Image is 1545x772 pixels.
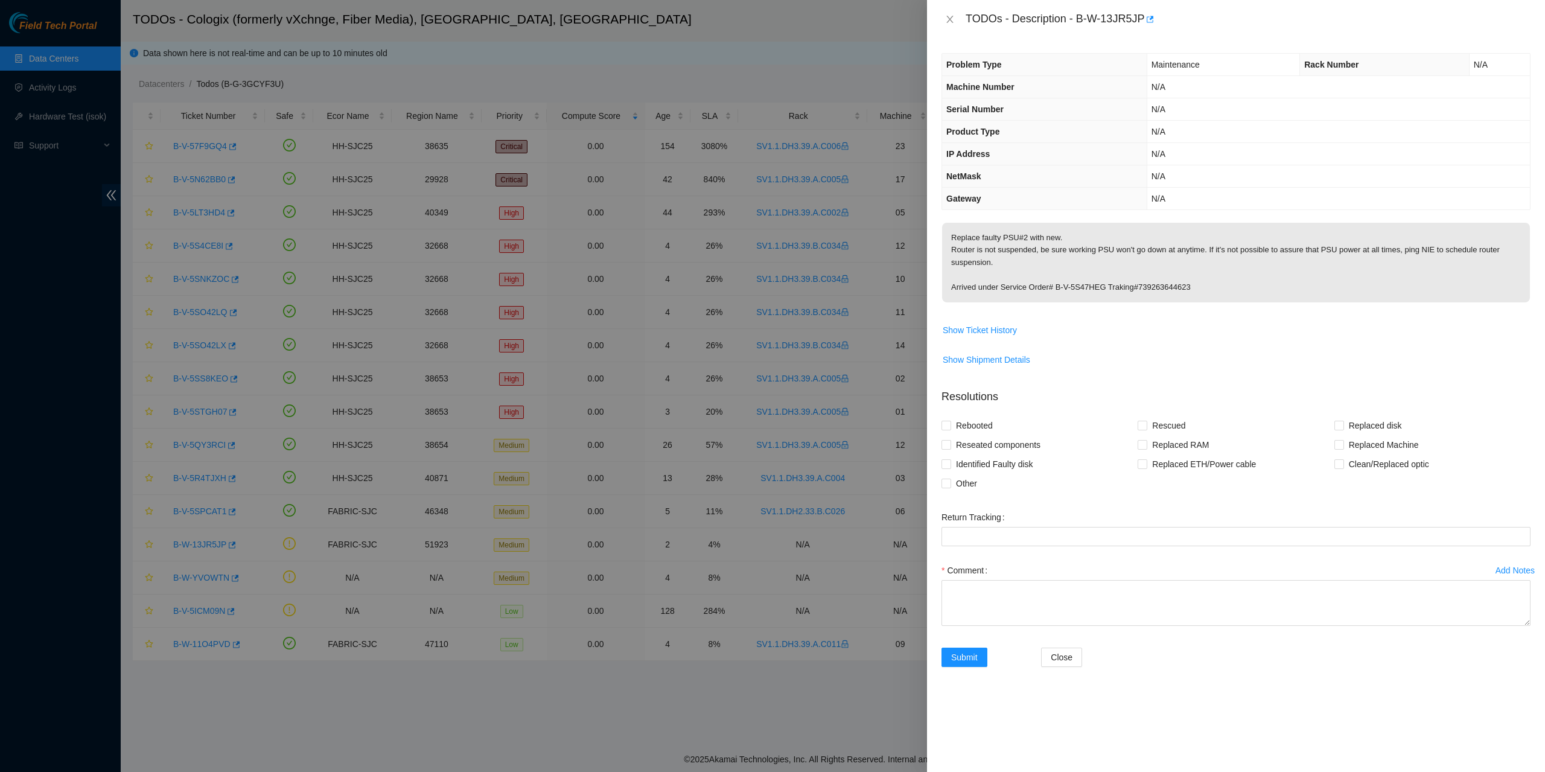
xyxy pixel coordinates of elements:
[951,474,982,493] span: Other
[941,508,1010,527] label: Return Tracking
[946,104,1004,114] span: Serial Number
[941,561,992,580] label: Comment
[966,10,1531,29] div: TODOs - Description - B-W-13JR5JP
[1152,104,1165,114] span: N/A
[951,435,1045,455] span: Reseated components
[951,651,978,664] span: Submit
[942,350,1031,369] button: Show Shipment Details
[943,324,1017,337] span: Show Ticket History
[946,127,999,136] span: Product Type
[951,455,1038,474] span: Identified Faulty disk
[1344,435,1424,455] span: Replaced Machine
[1495,561,1535,580] button: Add Notes
[1344,416,1407,435] span: Replaced disk
[1152,194,1165,203] span: N/A
[943,353,1030,366] span: Show Shipment Details
[946,149,990,159] span: IP Address
[942,321,1018,340] button: Show Ticket History
[1152,60,1200,69] span: Maintenance
[1147,455,1261,474] span: Replaced ETH/Power cable
[1152,82,1165,92] span: N/A
[1344,455,1434,474] span: Clean/Replaced optic
[951,416,998,435] span: Rebooted
[1041,648,1082,667] button: Close
[1051,651,1072,664] span: Close
[1304,60,1359,69] span: Rack Number
[946,194,981,203] span: Gateway
[941,648,987,667] button: Submit
[941,14,958,25] button: Close
[945,14,955,24] span: close
[946,60,1002,69] span: Problem Type
[1152,171,1165,181] span: N/A
[941,379,1531,405] p: Resolutions
[941,527,1531,546] input: Return Tracking
[1147,435,1214,455] span: Replaced RAM
[941,580,1531,626] textarea: Comment
[1152,127,1165,136] span: N/A
[1474,60,1488,69] span: N/A
[946,171,981,181] span: NetMask
[946,82,1015,92] span: Machine Number
[942,223,1530,302] p: Replace faulty PSU#2 with new. Router is not suspended, be sure working PSU won't go down at anyt...
[1152,149,1165,159] span: N/A
[1147,416,1190,435] span: Rescued
[1496,566,1535,575] div: Add Notes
